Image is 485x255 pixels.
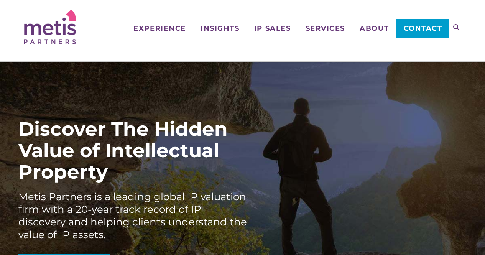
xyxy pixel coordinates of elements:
span: Insights [201,25,239,32]
span: Contact [404,25,442,32]
span: About [360,25,389,32]
a: Contact [396,19,449,38]
img: Metis Partners [24,10,76,44]
div: Discover The Hidden Value of Intellectual Property [18,118,248,183]
span: Experience [133,25,186,32]
span: IP Sales [254,25,291,32]
span: Services [306,25,345,32]
div: Metis Partners is a leading global IP valuation firm with a 20-year track record of IP discovery ... [18,191,248,241]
